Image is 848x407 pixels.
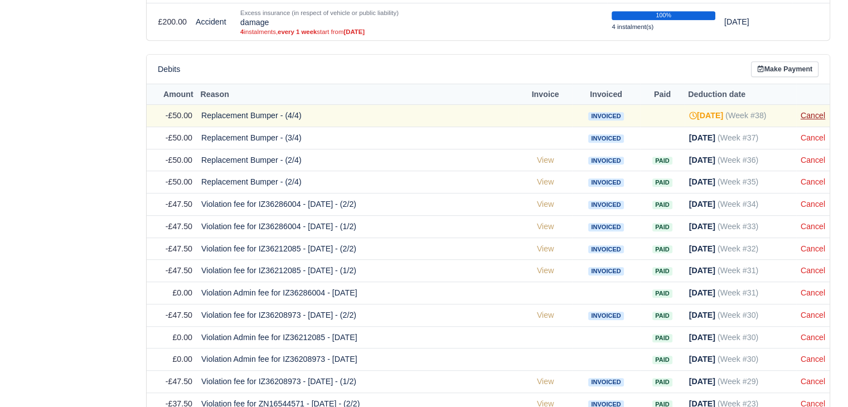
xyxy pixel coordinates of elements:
td: Replacement Bumper - (3/4) [197,127,519,149]
td: Accident [191,3,236,40]
span: (Week #32) [718,244,758,253]
span: -£50.00 [166,111,192,120]
span: Paid [652,178,672,187]
a: View [537,244,554,253]
span: (Week #38) [725,111,766,120]
td: damage [236,3,607,40]
strong: [DATE] [689,177,715,186]
span: (Week #34) [718,200,758,209]
a: Cancel [801,222,825,231]
span: Paid [652,245,672,254]
span: -£47.50 [166,200,192,209]
td: £200.00 [147,3,191,40]
span: Invoiced [588,178,623,187]
span: Invoiced [588,134,623,143]
strong: [DATE] [689,244,715,253]
span: (Week #33) [718,222,758,231]
span: Invoiced [588,267,623,275]
a: Cancel [801,244,825,253]
span: -£50.00 [166,156,192,164]
strong: [DATE] [689,156,715,164]
td: Violation fee for IZ36208973 - [DATE] - (1/2) [197,371,519,393]
th: Deduction date [685,84,796,105]
strong: every 1 week [278,28,317,35]
div: 100% [612,11,715,20]
span: Paid [652,201,672,209]
span: -£47.50 [166,377,192,386]
td: Violation fee for IZ36212085 - [DATE] - (2/2) [197,238,519,260]
strong: [DATE] [689,200,715,209]
strong: [DATE] [689,222,715,231]
strong: 4 [240,28,244,35]
span: -£50.00 [166,133,192,142]
a: View [537,222,554,231]
td: Violation fee for IZ36208973 - [DATE] - (2/2) [197,304,519,326]
strong: [DATE] [689,133,715,142]
th: Invoiced [572,84,640,105]
a: View [537,311,554,319]
span: -£50.00 [166,177,192,186]
span: Paid [652,157,672,165]
td: Violation fee for IZ36286004 - [DATE] - (1/2) [197,215,519,238]
span: Invoiced [588,112,623,120]
a: Make Payment [751,61,818,77]
a: Cancel [801,266,825,275]
a: View [537,156,554,164]
span: Paid [652,223,672,231]
td: Violation fee for IZ36212085 - [DATE] - (1/2) [197,260,519,282]
span: Paid [652,267,672,275]
small: instalments, start from [240,28,603,36]
span: -£47.50 [166,266,192,275]
span: -£47.50 [166,222,192,231]
span: (Week #35) [718,177,758,186]
span: £0.00 [172,333,192,342]
span: -£47.50 [166,244,192,253]
span: Invoiced [588,378,623,386]
span: Invoiced [588,245,623,254]
strong: [DATE] [689,111,723,120]
td: Violation Admin fee for IZ36208973 - [DATE] [197,348,519,371]
th: Paid [640,84,685,105]
span: -£47.50 [166,311,192,319]
a: View [537,377,554,386]
span: £0.00 [172,355,192,364]
a: Cancel [801,111,825,120]
small: 4 instalment(s) [612,23,653,30]
a: Cancel [801,200,825,209]
a: Cancel [801,177,825,186]
iframe: Chat Widget [648,278,848,407]
th: Reason [197,84,519,105]
td: Violation Admin fee for IZ36286004 - [DATE] [197,282,519,304]
td: Violation fee for IZ36286004 - [DATE] - (2/2) [197,193,519,216]
small: Excess insurance (in respect of vehicle or public liability) [240,9,399,16]
td: [DATE] [720,3,792,40]
a: Cancel [801,156,825,164]
a: Cancel [801,133,825,142]
span: Invoiced [588,312,623,320]
td: Replacement Bumper - (2/4) [197,171,519,193]
strong: [DATE] [689,266,715,275]
strong: [DATE] [343,28,365,35]
td: Replacement Bumper - (4/4) [197,105,519,127]
td: Replacement Bumper - (2/4) [197,149,519,171]
span: (Week #37) [718,133,758,142]
span: £0.00 [172,288,192,297]
span: (Week #36) [718,156,758,164]
th: Invoice [519,84,572,105]
span: Invoiced [588,223,623,231]
h6: Debits [158,65,180,74]
span: (Week #31) [718,266,758,275]
span: Invoiced [588,201,623,209]
td: Violation Admin fee for IZ36212085 - [DATE] [197,326,519,348]
a: View [537,200,554,209]
span: Invoiced [588,157,623,165]
a: View [537,266,554,275]
a: View [537,177,554,186]
th: Amount [147,84,197,105]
